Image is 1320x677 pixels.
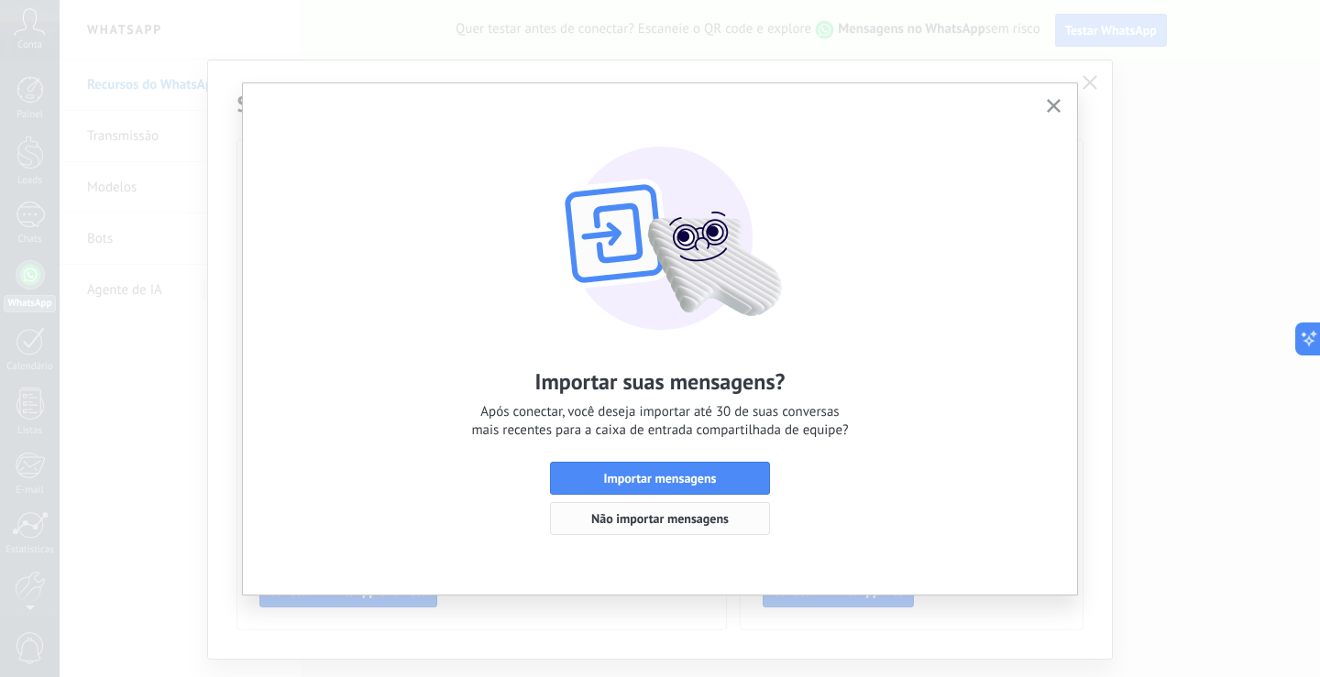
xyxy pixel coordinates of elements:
button: Importar mensagens [550,462,770,495]
button: Não importar mensagens [550,502,770,535]
span: Após conectar, você deseja importar até 30 de suas conversas mais recentes para a caixa de entrad... [471,403,848,440]
h2: Importar suas mensagens? [535,367,786,396]
img: wa-lite-import.png [458,111,862,331]
span: Importar mensagens [604,472,717,485]
span: Não importar mensagens [591,512,729,525]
